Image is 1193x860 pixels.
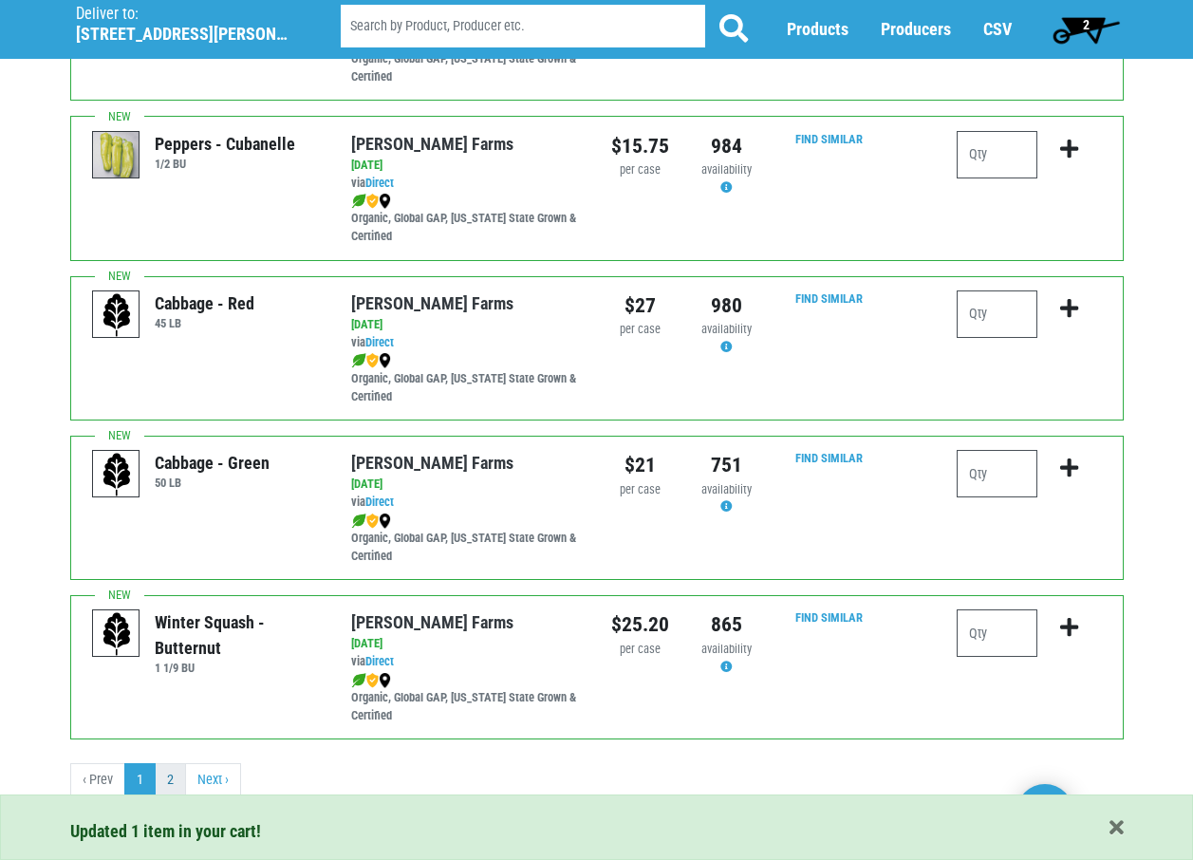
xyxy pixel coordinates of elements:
div: Organic, Global GAP, [US_STATE] State Grown & Certified [351,512,582,566]
div: Updated 1 item in your cart! [70,818,1124,844]
img: leaf-e5c59151409436ccce96b2ca1b28e03c.png [351,353,366,368]
p: Deliver to: [76,5,292,24]
div: Winter Squash - Butternut [155,609,323,661]
a: [PERSON_NAME] Farms [351,134,513,154]
a: Find Similar [795,291,863,306]
div: Peppers - Cubanelle [155,131,295,157]
span: availability [701,642,752,656]
a: Peppers - Cubanelle [93,147,140,163]
div: Cabbage - Green [155,450,270,476]
input: Search by Product, Producer etc. [341,6,705,48]
img: safety-e55c860ca8c00a9c171001a62a92dabd.png [366,194,379,209]
div: per case [611,641,669,659]
div: $27 [611,290,669,321]
a: Products [787,20,848,40]
h5: [STREET_ADDRESS][PERSON_NAME] [76,24,292,45]
div: via [351,334,582,352]
img: map_marker-0e94453035b3232a4d21701695807de9.png [379,194,391,209]
input: Qty [957,609,1037,657]
a: CSV [983,20,1012,40]
div: via [351,175,582,193]
div: per case [611,161,669,179]
div: $21 [611,450,669,480]
nav: pager [70,763,1124,797]
div: Organic, Global GAP, [US_STATE] State Grown & Certified [351,671,582,725]
div: Organic, Global GAP, [US_STATE] State Grown & Certified [351,32,582,86]
img: leaf-e5c59151409436ccce96b2ca1b28e03c.png [351,514,366,529]
a: [PERSON_NAME] Farms [351,453,513,473]
div: [DATE] [351,316,582,334]
span: availability [701,482,752,496]
h6: 1 1/9 BU [155,661,323,675]
a: Direct [365,176,394,190]
div: 751 [698,450,755,480]
img: safety-e55c860ca8c00a9c171001a62a92dabd.png [366,514,379,529]
a: 1 [124,763,156,797]
div: 980 [698,290,755,321]
a: 2 [1044,10,1128,48]
img: placeholder-variety-43d6402dacf2d531de610a020419775a.svg [93,610,140,658]
h6: 45 LB [155,316,254,330]
input: Qty [957,131,1037,178]
span: 2 [1083,17,1090,32]
a: Direct [365,495,394,509]
a: [PERSON_NAME] Farms [351,293,513,313]
div: 984 [698,131,755,161]
div: Organic, Global GAP, [US_STATE] State Grown & Certified [351,193,582,247]
div: 865 [698,609,755,640]
h6: 1/2 BU [155,157,295,171]
a: 2 [155,763,186,797]
div: Organic, Global GAP, [US_STATE] State Grown & Certified [351,352,582,406]
a: Find Similar [795,132,863,146]
div: per case [611,321,669,339]
input: Qty [957,290,1037,338]
img: placeholder-variety-43d6402dacf2d531de610a020419775a.svg [93,291,140,339]
img: safety-e55c860ca8c00a9c171001a62a92dabd.png [366,673,379,688]
span: availability [701,162,752,177]
img: map_marker-0e94453035b3232a4d21701695807de9.png [379,673,391,688]
div: Cabbage - Red [155,290,254,316]
div: [DATE] [351,635,582,653]
img: safety-e55c860ca8c00a9c171001a62a92dabd.png [366,353,379,368]
input: Qty [957,450,1037,497]
img: map_marker-0e94453035b3232a4d21701695807de9.png [379,514,391,529]
div: $25.20 [611,609,669,640]
div: via [351,494,582,512]
a: Direct [365,654,394,668]
img: leaf-e5c59151409436ccce96b2ca1b28e03c.png [351,194,366,209]
a: next [185,763,241,797]
a: [PERSON_NAME] Farms [351,612,513,632]
img: leaf-e5c59151409436ccce96b2ca1b28e03c.png [351,673,366,688]
div: [DATE] [351,476,582,494]
a: Producers [881,20,951,40]
a: Find Similar [795,451,863,465]
img: placeholder-variety-43d6402dacf2d531de610a020419775a.svg [93,451,140,498]
img: map_marker-0e94453035b3232a4d21701695807de9.png [379,353,391,368]
h6: 50 LB [155,476,270,490]
div: [DATE] [351,157,582,175]
a: Direct [365,335,394,349]
a: Find Similar [795,610,863,625]
div: via [351,653,582,671]
div: $15.75 [611,131,669,161]
span: availability [701,322,752,336]
img: thumbnail-0a21d7569dbf8d3013673048c6385dc6.png [93,132,140,179]
div: per case [611,481,669,499]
